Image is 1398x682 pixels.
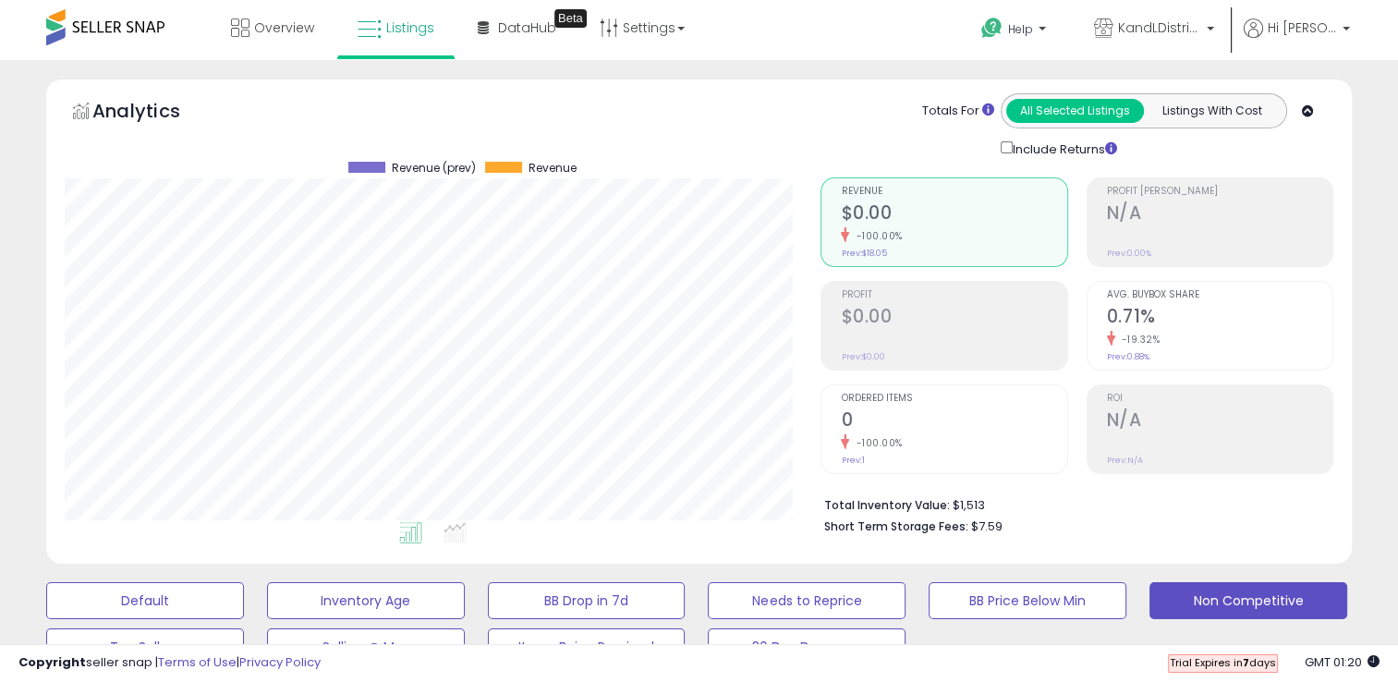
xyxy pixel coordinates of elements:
[1107,351,1149,362] small: Prev: 0.88%
[841,290,1066,300] span: Profit
[92,98,216,128] h5: Analytics
[46,582,244,619] button: Default
[239,653,321,671] a: Privacy Policy
[1006,99,1144,123] button: All Selected Listings
[392,162,476,175] span: Revenue (prev)
[1107,290,1332,300] span: Avg. Buybox Share
[554,9,587,28] div: Tooltip anchor
[1115,333,1161,347] small: -19.32%
[529,162,577,175] span: Revenue
[1107,248,1151,259] small: Prev: 0.00%
[1107,409,1332,434] h2: N/A
[987,138,1139,159] div: Include Returns
[849,436,902,450] small: -100.00%
[18,654,321,672] div: seller snap | |
[158,653,237,671] a: Terms of Use
[841,202,1066,227] h2: $0.00
[1118,18,1201,37] span: KandLDistribution LLC
[1008,21,1033,37] span: Help
[929,582,1126,619] button: BB Price Below Min
[267,582,465,619] button: Inventory Age
[841,394,1066,404] span: Ordered Items
[841,187,1066,197] span: Revenue
[708,582,906,619] button: Needs to Reprice
[488,582,686,619] button: BB Drop in 7d
[922,103,994,120] div: Totals For
[1170,655,1276,670] span: Trial Expires in days
[1107,187,1332,197] span: Profit [PERSON_NAME]
[1143,99,1281,123] button: Listings With Cost
[46,628,244,665] button: Top Sellers
[841,351,884,362] small: Prev: $0.00
[1107,306,1332,331] h2: 0.71%
[966,3,1064,60] a: Help
[1149,582,1347,619] button: Non Competitive
[267,628,465,665] button: Selling @ Max
[1268,18,1337,37] span: Hi [PERSON_NAME]
[1107,394,1332,404] span: ROI
[1243,655,1249,670] b: 7
[498,18,556,37] span: DataHub
[1107,202,1332,227] h2: N/A
[841,409,1066,434] h2: 0
[823,493,1319,515] li: $1,513
[841,306,1066,331] h2: $0.00
[970,518,1002,535] span: $7.59
[708,628,906,665] button: 30 Day Decrease
[1305,653,1380,671] span: 2025-08-17 01:20 GMT
[1244,18,1350,60] a: Hi [PERSON_NAME]
[980,17,1003,40] i: Get Help
[18,653,86,671] strong: Copyright
[841,248,886,259] small: Prev: $18.05
[823,497,949,513] b: Total Inventory Value:
[386,18,434,37] span: Listings
[254,18,314,37] span: Overview
[488,628,686,665] button: Items Being Repriced
[1107,455,1143,466] small: Prev: N/A
[849,229,902,243] small: -100.00%
[823,518,967,534] b: Short Term Storage Fees:
[841,455,864,466] small: Prev: 1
